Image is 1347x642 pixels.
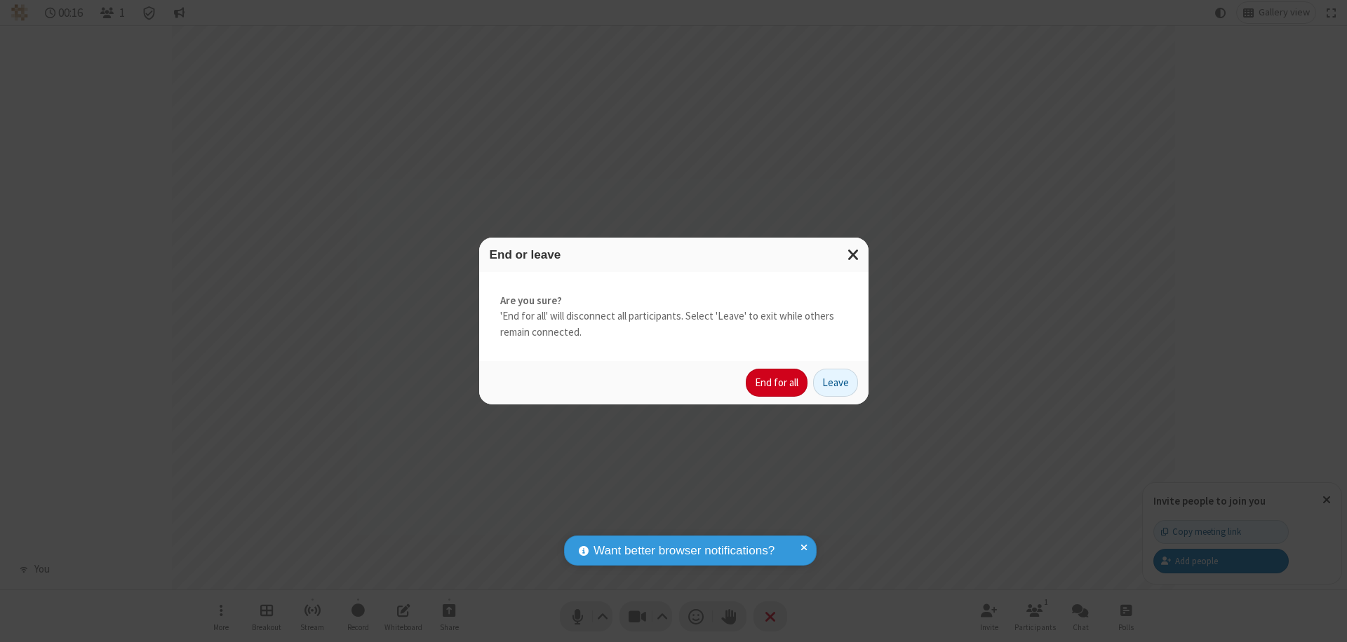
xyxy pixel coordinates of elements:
h3: End or leave [490,248,858,261]
button: Leave [813,369,858,397]
button: End for all [746,369,807,397]
span: Want better browser notifications? [594,542,775,560]
strong: Are you sure? [500,293,847,309]
div: 'End for all' will disconnect all participants. Select 'Leave' to exit while others remain connec... [479,272,869,362]
button: Close modal [839,238,869,272]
